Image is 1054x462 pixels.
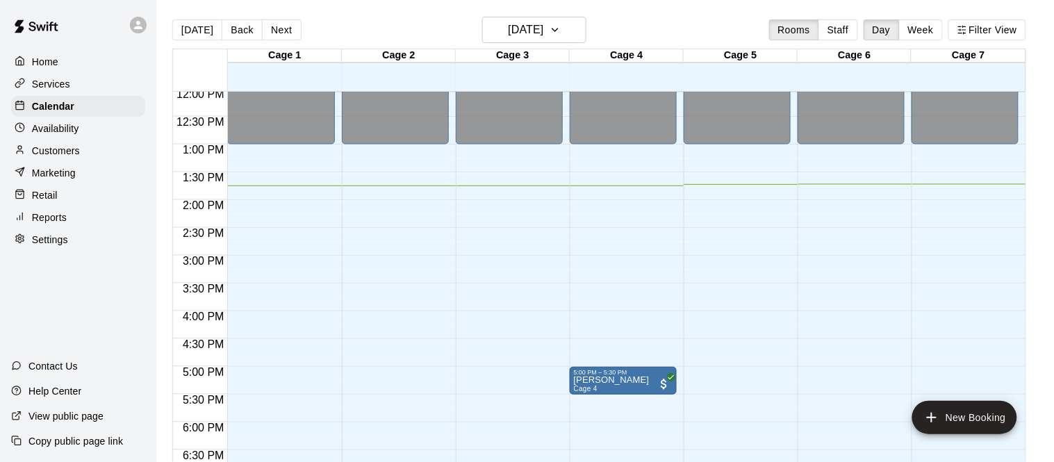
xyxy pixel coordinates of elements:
[32,55,58,69] p: Home
[482,17,586,43] button: [DATE]
[864,19,900,40] button: Day
[456,49,570,63] div: Cage 3
[574,369,673,376] div: 5:00 PM – 5:30 PM
[11,207,145,228] a: Reports
[11,51,145,72] a: Home
[173,117,227,129] span: 12:30 PM
[179,339,228,351] span: 4:30 PM
[948,19,1026,40] button: Filter View
[179,256,228,267] span: 3:00 PM
[769,19,819,40] button: Rooms
[574,385,598,393] span: Cage 4
[912,49,1026,63] div: Cage 7
[32,122,79,135] p: Availability
[179,450,228,462] span: 6:30 PM
[179,228,228,240] span: 2:30 PM
[684,49,798,63] div: Cage 5
[179,367,228,379] span: 5:00 PM
[262,19,301,40] button: Next
[32,211,67,224] p: Reports
[342,49,456,63] div: Cage 2
[798,49,912,63] div: Cage 6
[28,409,104,423] p: View public page
[179,200,228,212] span: 2:00 PM
[912,401,1017,434] button: add
[32,144,80,158] p: Customers
[508,20,543,40] h6: [DATE]
[172,19,222,40] button: [DATE]
[11,163,145,183] a: Marketing
[32,166,76,180] p: Marketing
[11,96,145,117] a: Calendar
[32,188,58,202] p: Retail
[179,422,228,434] span: 6:00 PM
[11,229,145,250] a: Settings
[570,367,677,395] div: 5:00 PM – 5:30 PM: Cason Jewasko
[179,145,228,156] span: 1:00 PM
[228,49,342,63] div: Cage 1
[32,233,68,247] p: Settings
[222,19,263,40] button: Back
[657,377,671,391] span: All customers have paid
[179,311,228,323] span: 4:00 PM
[28,384,81,398] p: Help Center
[179,395,228,406] span: 5:30 PM
[179,172,228,184] span: 1:30 PM
[11,118,145,139] a: Availability
[11,74,145,94] a: Services
[818,19,858,40] button: Staff
[173,89,227,101] span: 12:00 PM
[899,19,943,40] button: Week
[11,185,145,206] a: Retail
[28,359,78,373] p: Contact Us
[179,283,228,295] span: 3:30 PM
[28,434,123,448] p: Copy public page link
[32,77,70,91] p: Services
[32,99,74,113] p: Calendar
[570,49,684,63] div: Cage 4
[11,140,145,161] a: Customers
